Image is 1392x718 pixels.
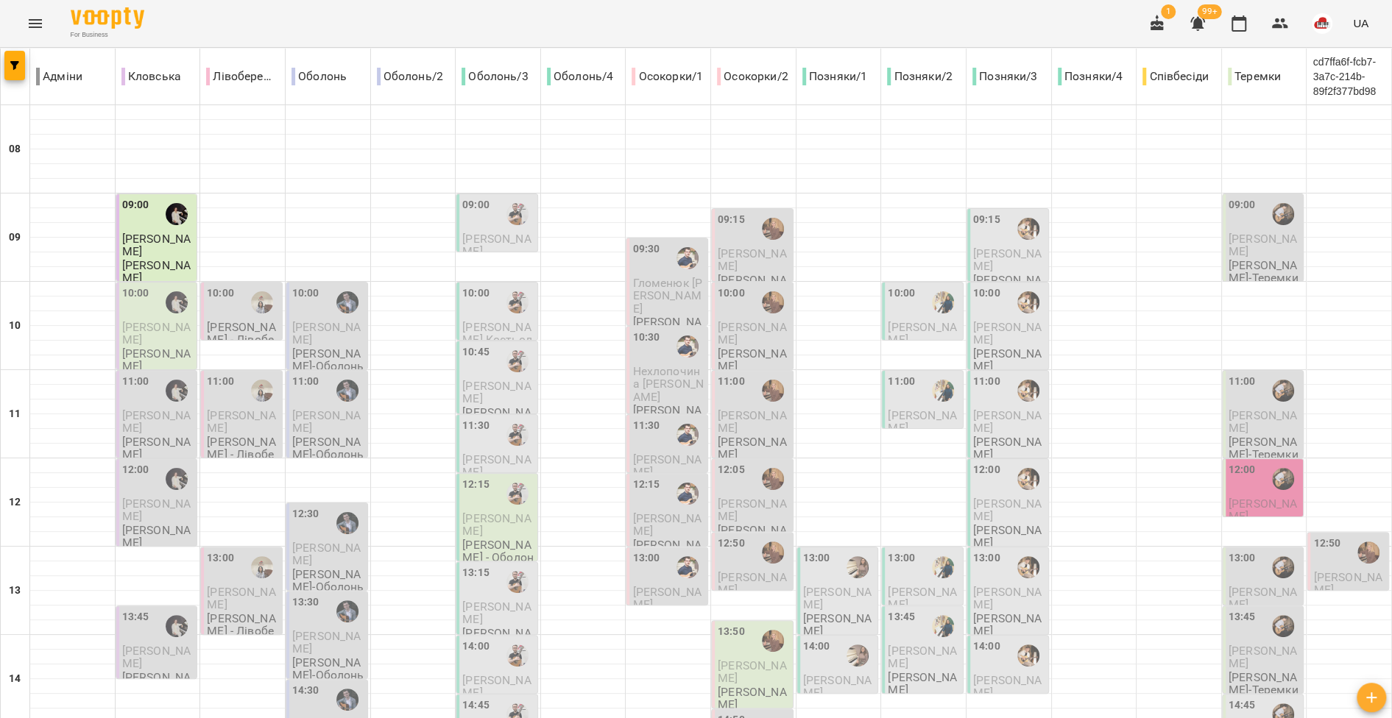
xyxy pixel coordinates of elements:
[1017,380,1039,402] div: Сергій ВЛАСОВИЧ
[676,335,699,358] img: Віктор АРТЕМЕНКО
[1017,556,1039,578] img: Сергій ВЛАСОВИЧ
[1347,10,1374,37] button: UA
[632,585,701,611] span: [PERSON_NAME]
[1229,585,1297,611] span: [PERSON_NAME]
[166,380,188,402] div: Анна ГОРБУЛІНА
[122,320,191,346] span: [PERSON_NAME]
[718,246,786,273] span: [PERSON_NAME]
[122,497,191,523] span: [PERSON_NAME]
[506,424,529,446] img: Микита ГЛАЗУНОВ
[718,374,745,390] label: 11:00
[718,624,745,640] label: 13:50
[462,538,534,577] p: [PERSON_NAME] - Оболонь/2
[676,483,699,505] img: Віктор АРТЕМЕНКО
[506,203,529,225] div: Микита ГЛАЗУНОВ
[122,347,194,373] p: [PERSON_NAME]
[932,556,954,578] img: Вікторія БОГДАН
[973,246,1042,273] span: [PERSON_NAME]
[1272,615,1294,637] div: Даниїл КАЛАШНИК
[888,585,956,611] span: [PERSON_NAME]
[718,408,786,435] span: [PERSON_NAME]
[888,374,915,390] label: 11:00
[207,374,234,390] label: 11:00
[676,424,699,446] img: Віктор АРТЕМЕНКО
[336,291,358,313] img: Олексій КОЧЕТОВ
[166,291,188,313] img: Анна ГОРБУЛІНА
[292,594,319,611] label: 13:30
[1229,462,1256,478] label: 12:00
[847,644,869,667] img: Ірина ЗЕНДРАН
[207,585,275,611] span: [PERSON_NAME]
[1272,468,1294,490] img: Даниїл КАЛАШНИК
[336,512,358,534] div: Олексій КОЧЕТОВ
[762,218,784,240] div: Юлія ПОГОРЄЛОВА
[676,556,699,578] img: Віктор АРТЕМЕНКО
[1229,197,1256,213] label: 09:00
[632,452,701,479] span: [PERSON_NAME]
[207,550,234,566] label: 13:00
[718,497,786,523] span: [PERSON_NAME]
[462,285,490,302] label: 10:00
[1198,4,1222,19] span: 99+
[762,630,784,652] div: Юлія ПОГОРЄЛОВА
[166,203,188,225] img: Анна ГОРБУЛІНА
[506,644,529,667] img: Микита ГЛАЗУНОВ
[506,483,529,505] img: Микита ГЛАЗУНОВ
[973,347,1045,373] p: [PERSON_NAME]
[762,291,784,313] div: Юлія ПОГОРЄЛОВА
[718,462,745,478] label: 12:05
[1229,374,1256,390] label: 11:00
[462,697,490,714] label: 14:45
[1272,380,1294,402] img: Даниїл КАЛАШНИК
[122,285,149,302] label: 10:00
[888,644,956,670] span: [PERSON_NAME]
[718,570,786,597] span: [PERSON_NAME]
[973,612,1045,638] p: [PERSON_NAME]
[336,689,358,711] img: Олексій КОЧЕТОВ
[122,644,191,670] span: [PERSON_NAME]
[122,436,194,461] p: [PERSON_NAME]
[718,347,790,373] p: [PERSON_NAME]
[462,565,490,581] label: 13:15
[632,538,704,577] p: [PERSON_NAME] - Осокорки
[9,318,21,334] h6: 10
[762,468,784,490] img: Юлія ПОГОРЄЛОВА
[888,609,915,625] label: 13:45
[676,247,699,269] img: Віктор АРТЕМЕНКО
[462,673,531,700] span: [PERSON_NAME]
[632,241,660,257] label: 09:30
[632,316,704,341] p: [PERSON_NAME]
[292,347,364,373] p: [PERSON_NAME]-Оболонь
[762,380,784,402] img: Юлія ПОГОРЄЛОВА
[18,6,53,41] button: Menu
[36,68,82,85] p: Адміни
[888,408,956,435] span: [PERSON_NAME]
[932,380,954,402] img: Вікторія БОГДАН
[506,350,529,372] img: Микита ГЛАЗУНОВ
[632,418,660,434] label: 11:30
[462,379,531,405] span: [PERSON_NAME]
[462,197,490,213] label: 09:00
[718,686,790,711] p: [PERSON_NAME]
[973,374,1000,390] label: 11:00
[462,68,528,85] p: Оболонь/3
[207,285,234,302] label: 10:00
[251,291,273,313] div: Ельміра АЛІЄВА
[547,68,613,85] p: Оболонь/4
[932,615,954,637] div: Вікторія БОГДАН
[462,477,490,493] label: 12:15
[1229,671,1301,697] p: [PERSON_NAME]-Теремки
[803,673,872,700] span: [PERSON_NAME]
[292,568,364,594] p: [PERSON_NAME]-Оболонь
[973,497,1042,523] span: [PERSON_NAME]
[1272,203,1294,225] img: Даниїл КАЛАШНИК
[718,536,745,552] label: 12:50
